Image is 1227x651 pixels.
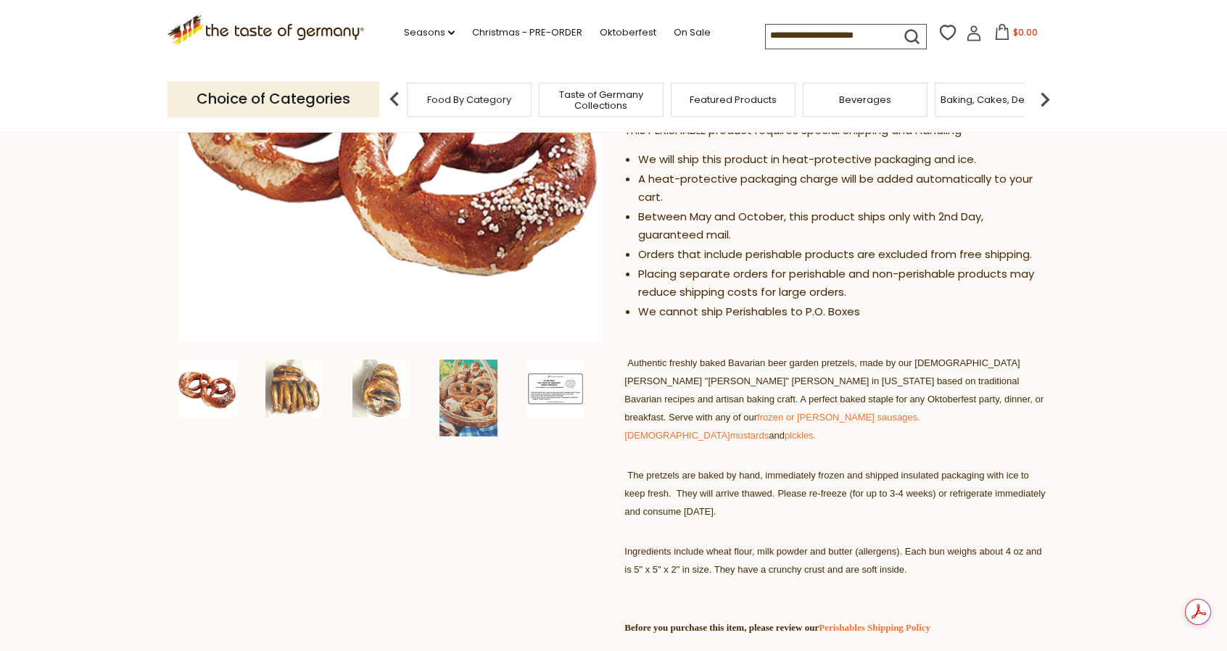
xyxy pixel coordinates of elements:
[1030,85,1059,114] img: next arrow
[624,412,920,441] a: frozen or [PERSON_NAME] sausages. [DEMOGRAPHIC_DATA]
[624,546,1041,575] span: Ingredients include wheat flour, milk powder and butter (allergens). Each bun weighs about 4 oz a...
[819,622,930,633] a: Perishables Shipping Policy
[427,94,511,105] a: Food By Category
[472,25,582,41] a: Christmas - PRE-ORDER
[941,94,1053,105] a: Baking, Cakes, Desserts
[404,25,455,41] a: Seasons
[168,81,379,117] p: Choice of Categories
[352,360,410,418] img: The Taste of Germany Bavarian Soft Pretzels, 4oz., 10 pc., handmade and frozen
[730,430,769,441] a: mustards
[624,488,1045,517] span: Please re-freeze (for up to 3-4 weeks) or refrigerate immediately and consume [DATE].
[543,89,659,111] a: Taste of Germany Collections
[178,360,236,418] img: The Taste of Germany Bavarian Soft Pretzels, 4oz., 10 pc., handmade and frozen
[600,25,656,41] a: Oktoberfest
[624,622,930,633] strong: Before you purchase this item, please review our
[638,246,1049,264] li: Orders that include perishable products are excluded from free shipping.
[785,430,816,441] a: pickles.
[624,470,1029,499] span: The pretzels are baked by hand, immediately frozen and shipped insulated packaging with ice to ke...
[526,360,584,418] img: The Taste of Germany Bavarian Soft Pretzels, 4oz., 10 pc., handmade and frozen
[674,25,711,41] a: On Sale
[638,265,1049,302] li: Placing separate orders for perishable and non-perishable products may reduce shipping costs for ...
[638,208,1049,244] li: Between May and October, this product ships only with 2nd Day, guaranteed mail.
[638,303,1049,321] li: We cannot ship Perishables to P.O. Boxes
[690,94,777,105] a: Featured Products
[439,360,497,436] img: Handmade Fresh Bavarian Beer Garden Pretzels
[985,24,1046,46] button: $0.00
[638,151,1049,169] li: We will ship this product in heat-protective packaging and ice.
[839,94,891,105] a: Beverages
[624,357,1044,441] span: Authentic freshly baked Bavarian beer garden pretzels, made by our [DEMOGRAPHIC_DATA] [PERSON_NAM...
[638,170,1049,207] li: A heat-protective packaging charge will be added automatically to your cart.
[1013,26,1038,38] span: $0.00
[380,85,409,114] img: previous arrow
[265,360,323,418] img: The Taste of Germany Bavarian Soft Pretzels, 4oz., 10 pc., handmade and frozen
